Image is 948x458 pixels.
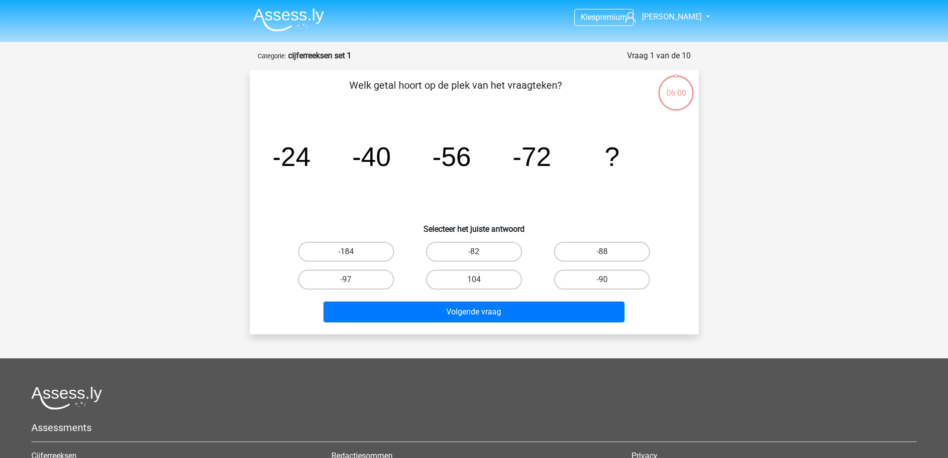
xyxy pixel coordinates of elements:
[426,270,522,290] label: 104
[575,10,633,24] a: Kiespremium
[426,242,522,262] label: -82
[298,242,394,262] label: -184
[554,270,650,290] label: -90
[596,12,627,22] span: premium
[581,12,596,22] span: Kies
[627,50,691,62] div: Vraag 1 van de 10
[31,422,917,434] h5: Assessments
[272,142,311,171] tspan: -24
[554,242,650,262] label: -88
[258,52,286,60] small: Categorie:
[352,142,391,171] tspan: -40
[432,142,471,171] tspan: -56
[253,8,324,31] img: Assessly
[621,11,703,23] a: [PERSON_NAME]
[323,302,625,322] button: Volgende vraag
[288,51,351,60] strong: cijferreeksen set 1
[266,78,645,108] p: Welk getal hoort op de plek van het vraagteken?
[657,74,695,99] div: 06:00
[298,270,394,290] label: -97
[605,142,620,171] tspan: ?
[31,386,102,410] img: Assessly logo
[513,142,551,171] tspan: -72
[266,216,683,234] h6: Selecteer het juiste antwoord
[642,12,702,21] span: [PERSON_NAME]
